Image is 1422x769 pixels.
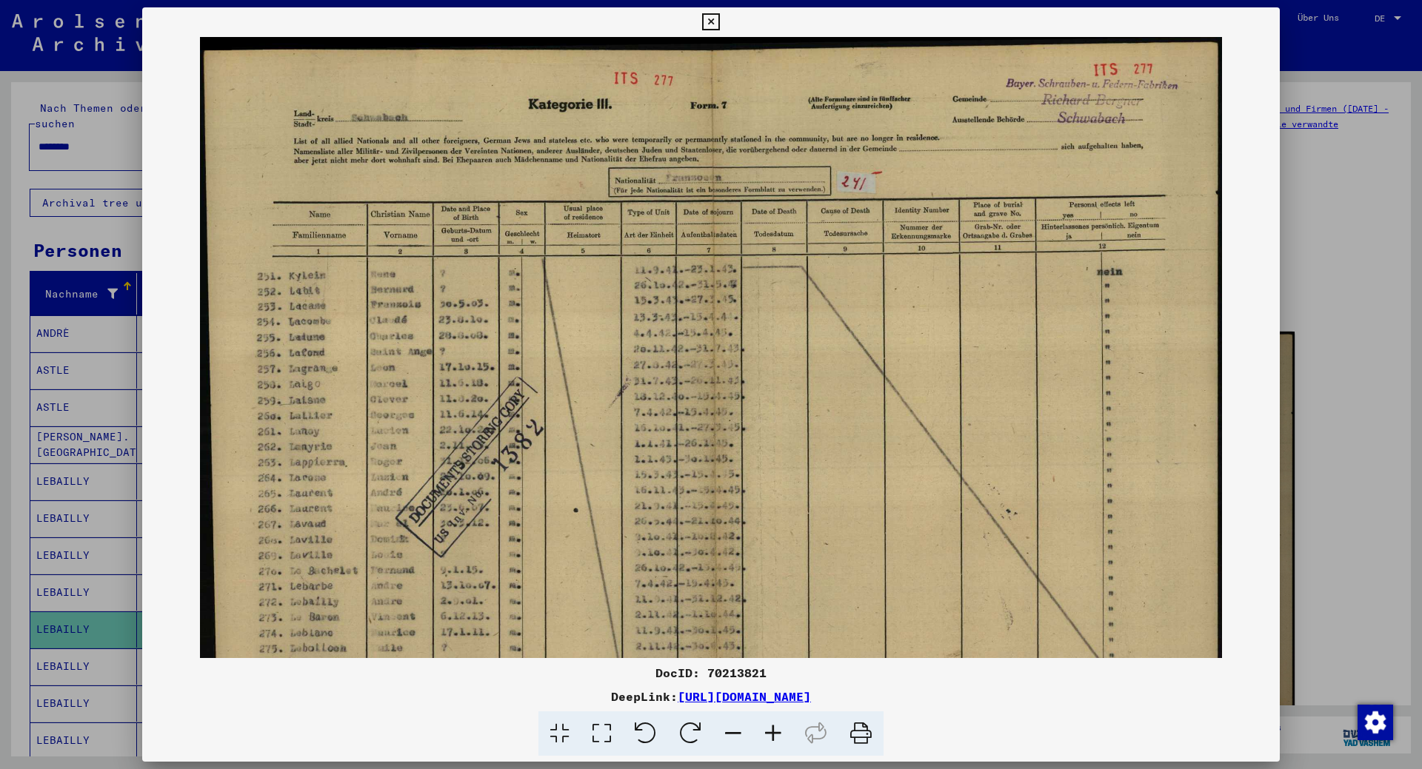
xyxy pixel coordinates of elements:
[1358,705,1393,740] img: Zustimmung ändern
[200,37,1222,769] img: 001.jpg
[678,689,811,704] a: [URL][DOMAIN_NAME]
[1357,704,1392,739] div: Zustimmung ändern
[142,688,1280,705] div: DeepLink:
[142,664,1280,682] div: DocID: 70213821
